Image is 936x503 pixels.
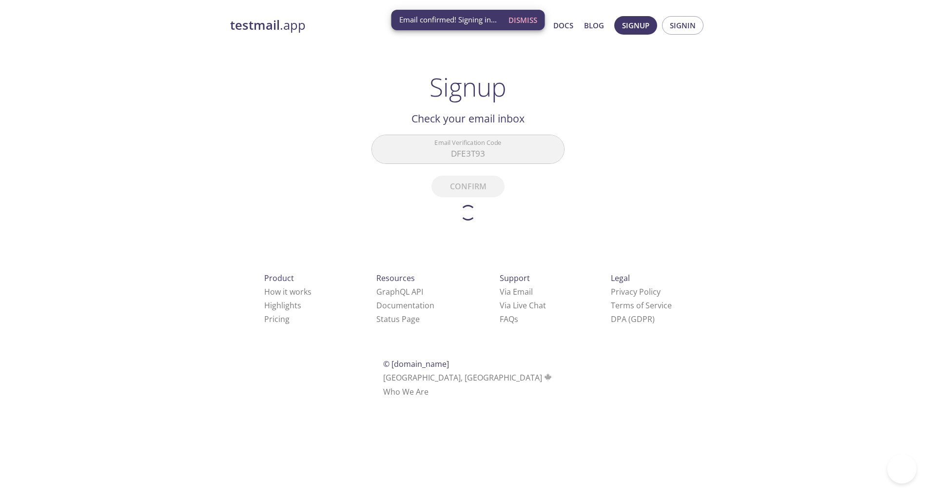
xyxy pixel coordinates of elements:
a: testmail.app [230,17,459,34]
a: How it works [264,286,312,297]
span: Email confirmed! Signing in... [399,15,497,25]
h2: Check your email inbox [371,110,565,127]
button: Signin [662,16,703,35]
a: Via Email [500,286,533,297]
a: Highlights [264,300,301,311]
a: Terms of Service [611,300,672,311]
a: Privacy Policy [611,286,661,297]
a: Via Live Chat [500,300,546,311]
strong: testmail [230,17,280,34]
span: [GEOGRAPHIC_DATA], [GEOGRAPHIC_DATA] [383,372,553,383]
span: s [514,314,518,324]
iframe: Help Scout Beacon - Open [887,454,916,483]
span: Support [500,273,530,283]
span: Product [264,273,294,283]
a: FAQ [500,314,518,324]
a: Who We Are [383,386,429,397]
button: Dismiss [505,11,541,29]
span: Dismiss [508,14,537,26]
a: GraphQL API [376,286,423,297]
span: © [DOMAIN_NAME] [383,359,449,369]
span: Resources [376,273,415,283]
a: DPA (GDPR) [611,314,655,324]
a: Docs [553,19,573,32]
a: Documentation [376,300,434,311]
a: Status Page [376,314,420,324]
span: Legal [611,273,630,283]
h1: Signup [429,72,507,101]
a: Blog [584,19,604,32]
button: Signup [614,16,657,35]
span: Signin [670,19,696,32]
a: Pricing [264,314,290,324]
span: Signup [622,19,649,32]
